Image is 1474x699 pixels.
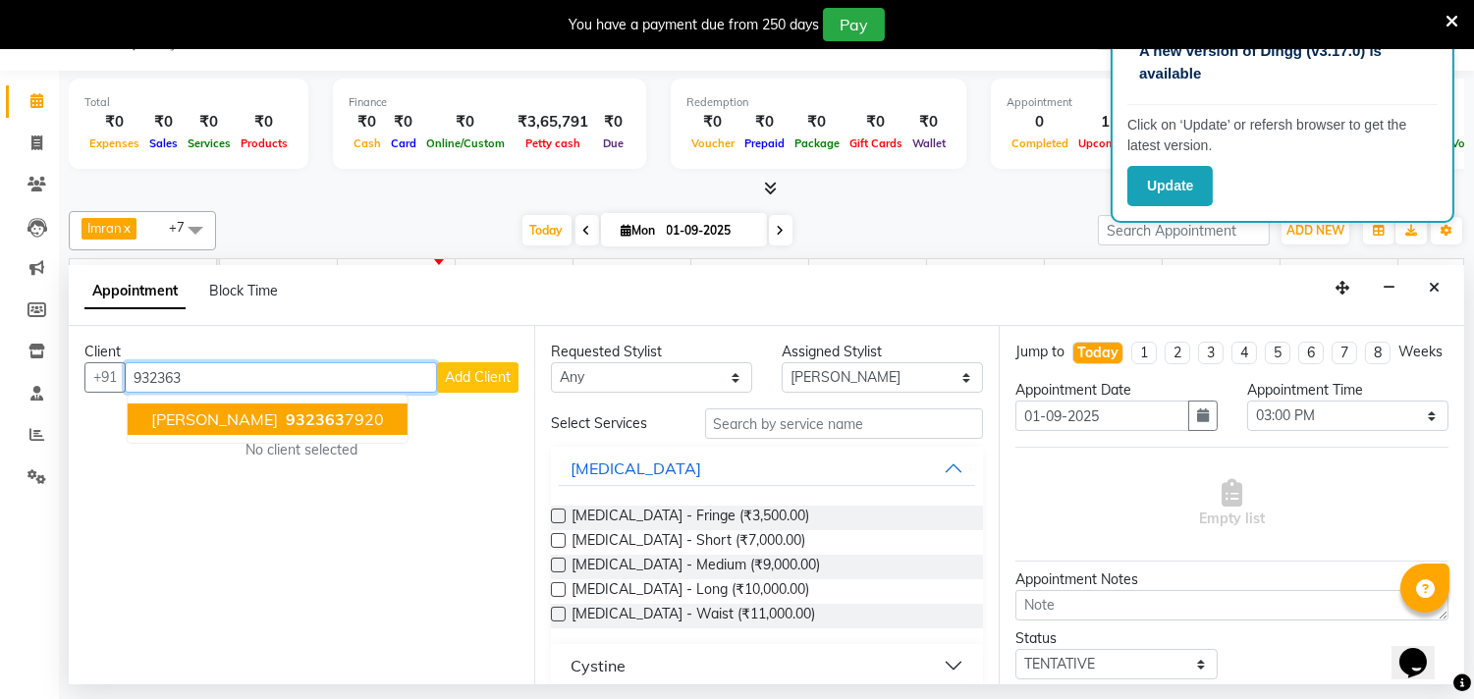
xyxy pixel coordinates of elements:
div: Total [84,94,293,111]
div: ₹0 [790,111,845,134]
div: Status [1015,628,1217,649]
li: 8 [1365,342,1391,364]
div: Appointment Notes [1015,569,1448,590]
div: Select Services [536,413,690,434]
div: Redemption [686,94,951,111]
button: Update [1127,166,1213,206]
input: yyyy-mm-dd [1015,401,1188,431]
span: Due [598,136,628,150]
span: Sales [144,136,183,150]
span: Card [386,136,421,150]
input: Search by Name/Mobile/Email/Code [125,362,437,393]
button: Cystine [559,648,976,683]
span: Services [183,136,236,150]
div: ₹0 [907,111,951,134]
a: 2:00 PM [456,263,518,292]
div: You have a payment due from 250 days [569,15,819,35]
p: Click on ‘Update’ or refersh browser to get the latest version. [1127,115,1438,156]
li: 4 [1231,342,1257,364]
div: ₹0 [421,111,510,134]
div: 1 [1073,111,1137,134]
div: Jump to [1015,342,1065,362]
li: 1 [1131,342,1157,364]
button: Close [1420,273,1448,303]
div: ₹0 [183,111,236,134]
div: Appointment Time [1247,380,1448,401]
div: [MEDICAL_DATA] [571,457,701,480]
button: ADD NEW [1282,217,1349,244]
span: Cash [349,136,386,150]
span: ADD NEW [1286,223,1344,238]
a: x [122,220,131,236]
div: Requested Stylist [551,342,752,362]
span: Package [790,136,845,150]
span: Wallet [907,136,951,150]
span: 932363 [286,409,345,429]
span: Online/Custom [421,136,510,150]
a: 7:00 PM [1045,263,1107,292]
button: Pay [823,8,885,41]
span: Products [236,136,293,150]
iframe: chat widget [1392,620,1454,679]
span: +7 [169,219,199,235]
div: Today [1077,343,1119,363]
ngb-highlight: 7920 [282,409,384,429]
span: Completed [1007,136,1073,150]
div: Client [84,342,519,362]
input: 2025-09-01 [661,216,759,245]
li: 3 [1198,342,1224,364]
li: 2 [1165,342,1190,364]
span: Prepaid [739,136,790,150]
button: [MEDICAL_DATA] [559,451,976,486]
li: 7 [1332,342,1357,364]
div: ₹0 [144,111,183,134]
a: 5:00 PM [809,263,871,292]
span: [PERSON_NAME] [151,409,278,429]
a: 9:00 PM [1281,263,1342,292]
span: Appointment [84,274,186,309]
a: 10:00 PM [1398,263,1468,292]
div: Cystine [571,654,626,677]
span: Today [522,215,572,245]
p: A new version of Dingg (v3.17.0) is available [1139,40,1426,84]
div: Assigned Stylist [782,342,983,362]
div: ₹0 [739,111,790,134]
div: Appointment Date [1015,380,1217,401]
span: Block Time [209,282,278,299]
a: 6:00 PM [927,263,989,292]
li: 5 [1265,342,1290,364]
div: ₹0 [236,111,293,134]
span: Upcoming [1073,136,1137,150]
div: Weeks [1398,342,1443,362]
span: [MEDICAL_DATA] - Fringe (₹3,500.00) [572,506,809,530]
div: ₹0 [686,111,739,134]
span: Expenses [84,136,144,150]
span: Petty cash [520,136,585,150]
span: Gift Cards [845,136,907,150]
span: Voucher [686,136,739,150]
div: Appointment [1007,94,1250,111]
a: 8:00 PM [1163,263,1225,292]
div: ₹0 [386,111,421,134]
span: Empty list [1199,479,1265,529]
div: ₹3,65,791 [510,111,596,134]
span: [MEDICAL_DATA] - Short (₹7,000.00) [572,530,805,555]
div: ₹0 [84,111,144,134]
span: Imran [87,220,122,236]
input: Search Appointment [1098,215,1270,245]
div: ₹0 [349,111,386,134]
a: 1:00 PM [338,263,400,292]
span: [MEDICAL_DATA] - Medium (₹9,000.00) [572,555,820,579]
div: ₹0 [596,111,630,134]
button: +91 [84,362,126,393]
input: Search by service name [705,408,984,439]
span: [MEDICAL_DATA] - Long (₹10,000.00) [572,579,809,604]
a: 4:00 PM [691,263,753,292]
div: Finance [349,94,630,111]
a: 12:00 PM [220,263,290,292]
div: ₹0 [845,111,907,134]
span: Add Client [445,368,511,386]
a: 3:00 PM [573,263,635,292]
button: Add Client [437,362,519,393]
div: 0 [1007,111,1073,134]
